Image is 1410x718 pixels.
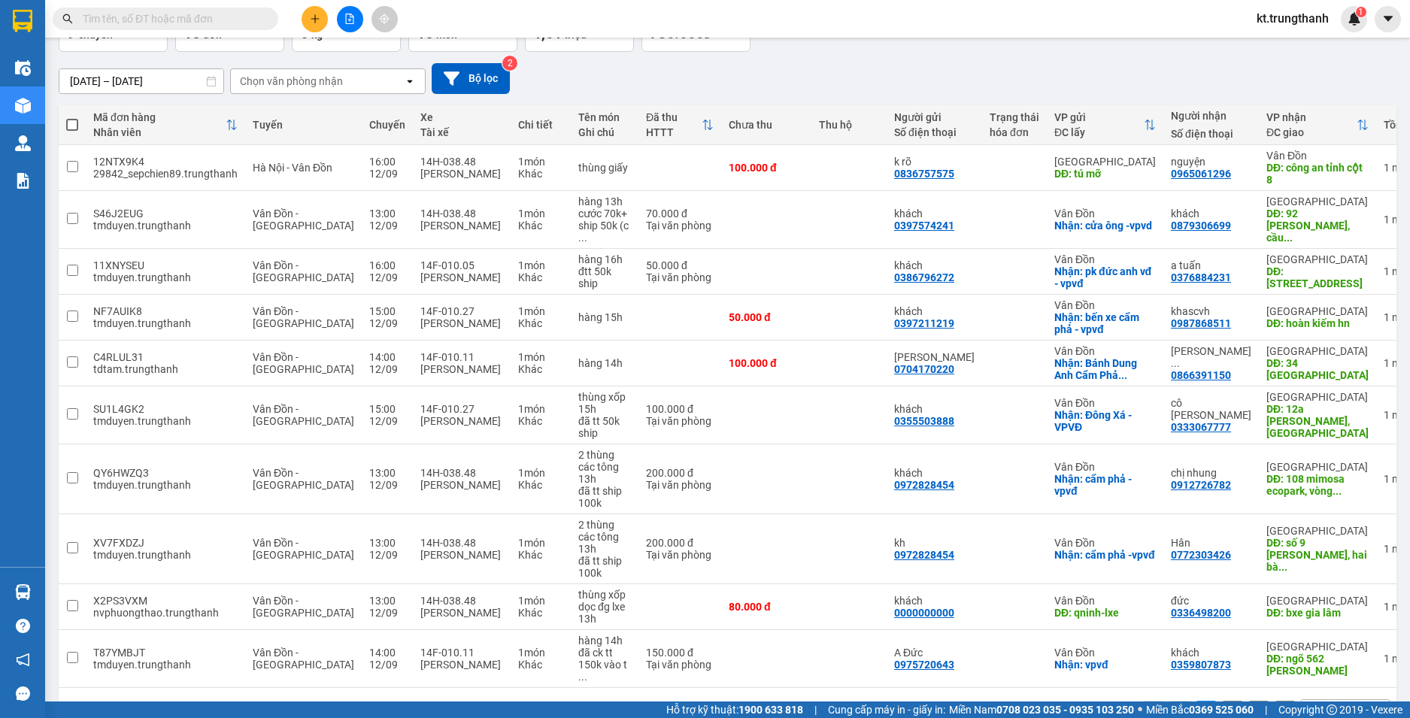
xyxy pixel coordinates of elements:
div: 0965061296 [1171,168,1231,180]
div: S46J2EUG [93,208,238,220]
div: khách [894,208,975,220]
button: file-add [337,6,363,32]
div: Ghi chú [578,126,631,138]
button: plus [302,6,328,32]
span: ... [578,232,587,244]
div: [GEOGRAPHIC_DATA] [1266,195,1369,208]
div: 0866391150 [1171,369,1231,381]
img: warehouse-icon [15,584,31,600]
div: 12/09 [369,549,405,561]
div: đức [1171,595,1251,607]
div: 0879306699 [1171,220,1231,232]
div: 0397574241 [894,220,954,232]
div: Nhận: Đông Xá -VPVĐ [1054,409,1156,433]
div: 13:00 [369,537,405,549]
div: 0987868511 [1171,317,1231,329]
sup: 2 [502,56,517,71]
span: Vân Đồn - [GEOGRAPHIC_DATA] [253,467,354,491]
img: warehouse-icon [15,60,31,76]
div: tmduyen.trungthanh [93,479,238,491]
div: 150.000 đ [646,647,714,659]
div: Khác [518,549,563,561]
span: file-add [344,14,355,24]
div: hàng 15h [578,311,631,323]
div: Tại văn phòng [646,220,714,232]
div: 1 món [518,647,563,659]
div: 100.000 đ [729,162,804,174]
div: DĐ: hoàn kiếm hn [1266,317,1369,329]
div: Khác [518,363,563,375]
div: tmduyen.trungthanh [93,317,238,329]
div: khách [894,259,975,271]
span: 16 [417,24,433,42]
div: cô mai khanh [1171,397,1251,421]
span: triệu [564,29,587,41]
div: thùng giấy [578,162,631,174]
div: cước 70k+ ship 50k (ck về cty) [578,208,631,244]
div: chị nhung [1171,467,1251,479]
div: ĐC giao [1266,126,1357,138]
span: ... [1171,357,1180,369]
span: ... [1278,561,1287,573]
img: icon-new-feature [1348,12,1361,26]
div: đã tt ship 100k [578,485,631,509]
div: nvphuongthao.trungthanh [93,607,238,619]
div: 14F-010.05 [420,259,503,271]
div: tmduyen.trungthanh [93,271,238,283]
div: 15:00 [369,305,405,317]
div: [GEOGRAPHIC_DATA] [1266,525,1369,537]
div: Vân Đồn [1054,208,1156,220]
div: [PERSON_NAME] [420,549,503,561]
div: DĐ: 34 Trung Phụng Hà Nội [1266,357,1369,381]
img: warehouse-icon [15,98,31,114]
div: tmduyen.trungthanh [93,415,238,427]
div: 1 món [518,351,563,363]
div: 1 món [518,537,563,549]
div: 12/09 [369,168,405,180]
div: khách [894,305,975,317]
div: Vân Đồn [1054,647,1156,659]
div: 0397211219 [894,317,954,329]
div: 0333067777 [1171,421,1231,433]
img: solution-icon [15,173,31,189]
div: Khác [518,220,563,232]
div: Vân Đồn [1054,299,1156,311]
div: Người nhận [1171,110,1251,122]
div: [GEOGRAPHIC_DATA] [1266,305,1369,317]
div: Khác [518,168,563,180]
div: khách [894,595,975,607]
div: [GEOGRAPHIC_DATA] [1266,391,1369,403]
div: khách [1171,647,1251,659]
div: 0336498200 [1171,607,1231,619]
div: 14H-038.48 [420,537,503,549]
span: plus [310,14,320,24]
div: 13:00 [369,208,405,220]
span: search [62,14,73,24]
span: 9 [67,24,75,42]
div: Số điện thoại [894,126,975,138]
div: XV7FXDZJ [93,537,238,549]
div: [PERSON_NAME] [420,317,503,329]
span: Vân Đồn - [GEOGRAPHIC_DATA] [253,351,354,375]
div: 13:00 [369,467,405,479]
span: Vân Đồn - [GEOGRAPHIC_DATA] [253,647,354,671]
div: khascvh [1171,305,1251,317]
span: ... [1333,485,1342,497]
div: VP gửi [1054,111,1144,123]
div: DĐ: 214 hào nam hn [1266,265,1369,289]
div: HTTT [646,126,702,138]
div: 15:00 [369,403,405,415]
div: 0972828454 [894,479,954,491]
div: 1 món [518,305,563,317]
div: Mã đơn hàng [93,111,226,123]
div: 0975720643 [894,659,954,671]
div: Nhận: Bánh Dung Anh Cẩm Phả-VPVĐ [1054,357,1156,381]
span: đ [704,29,710,41]
svg: open [404,75,416,87]
div: Tại văn phòng [646,479,714,491]
th: Toggle SortBy [638,105,721,145]
div: 29842_sepchien89.trungthanh [93,168,238,180]
span: 16 [183,24,200,42]
sup: 1 [1356,7,1366,17]
div: Tuyến [253,119,354,131]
